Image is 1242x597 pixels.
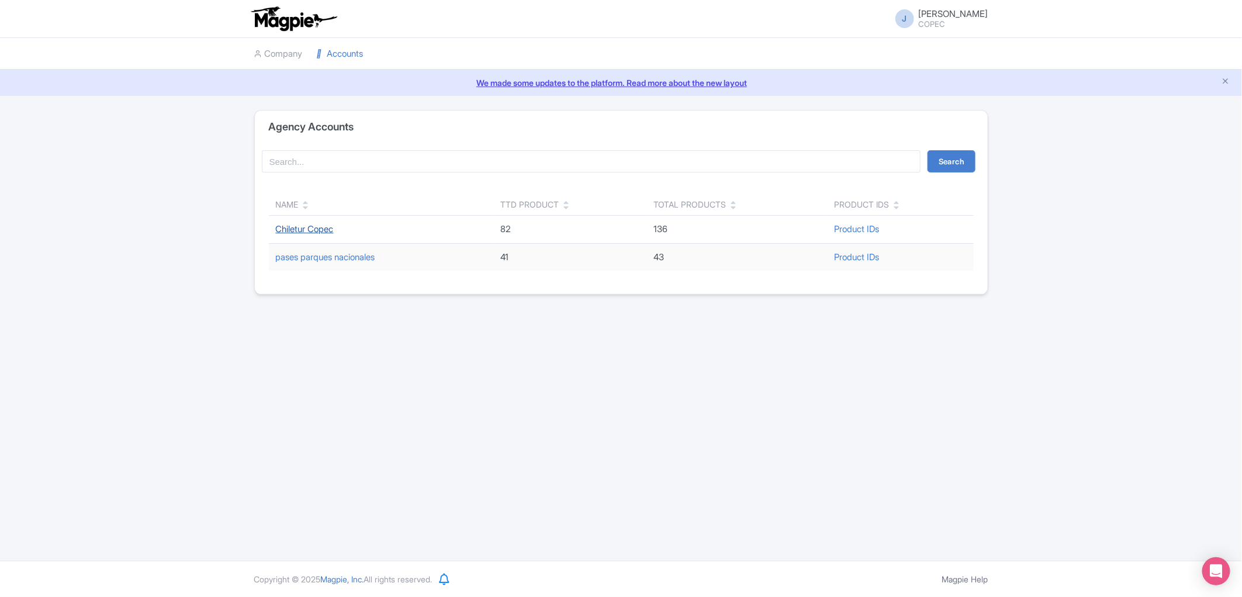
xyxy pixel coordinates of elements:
div: TTD Product [500,198,559,210]
a: Chiletur Copec [276,223,334,234]
div: Product IDs [835,198,890,210]
td: 136 [646,216,827,244]
div: Total Products [653,198,726,210]
a: Accounts [317,38,364,70]
a: Product IDs [835,251,880,263]
a: Magpie Help [942,574,988,584]
button: Search [928,150,975,172]
div: Open Intercom Messenger [1202,557,1230,585]
div: Copyright © 2025 All rights reserved. [247,573,440,585]
h4: Agency Accounts [269,121,354,133]
td: 43 [646,243,827,271]
span: [PERSON_NAME] [919,8,988,19]
input: Search... [262,150,921,172]
button: Close announcement [1222,75,1230,89]
a: Product IDs [835,223,880,234]
td: 41 [493,243,646,271]
a: We made some updates to the platform. Read more about the new layout [7,77,1235,89]
a: pases parques nacionales [276,251,375,263]
a: J [PERSON_NAME] COPEC [888,9,988,28]
span: J [895,9,914,28]
a: Company [254,38,303,70]
div: Name [276,198,299,210]
span: Magpie, Inc. [321,574,364,584]
img: logo-ab69f6fb50320c5b225c76a69d11143b.png [248,6,339,32]
small: COPEC [919,20,988,28]
td: 82 [493,216,646,244]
